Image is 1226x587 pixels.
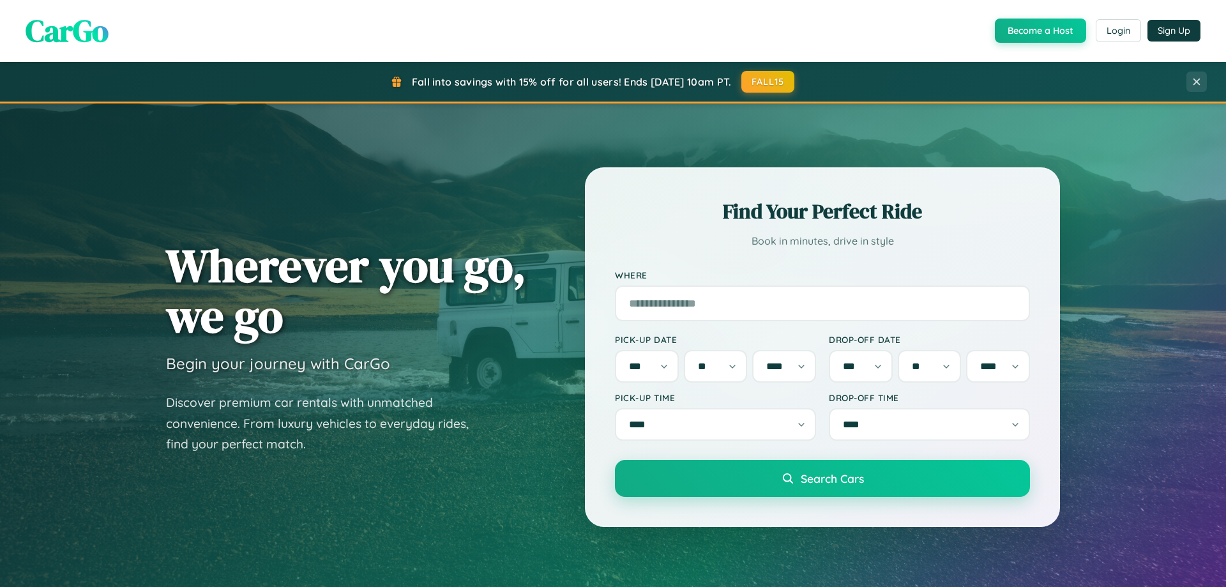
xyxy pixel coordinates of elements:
p: Book in minutes, drive in style [615,232,1030,250]
p: Discover premium car rentals with unmatched convenience. From luxury vehicles to everyday rides, ... [166,392,485,455]
button: Login [1096,19,1141,42]
label: Pick-up Time [615,392,816,403]
button: Search Cars [615,460,1030,497]
button: FALL15 [741,71,795,93]
button: Become a Host [995,19,1086,43]
label: Where [615,270,1030,280]
h1: Wherever you go, we go [166,240,526,341]
span: Fall into savings with 15% off for all users! Ends [DATE] 10am PT. [412,75,732,88]
label: Drop-off Time [829,392,1030,403]
span: CarGo [26,10,109,52]
h3: Begin your journey with CarGo [166,354,390,373]
label: Pick-up Date [615,334,816,345]
span: Search Cars [801,471,864,485]
label: Drop-off Date [829,334,1030,345]
h2: Find Your Perfect Ride [615,197,1030,225]
button: Sign Up [1147,20,1200,42]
